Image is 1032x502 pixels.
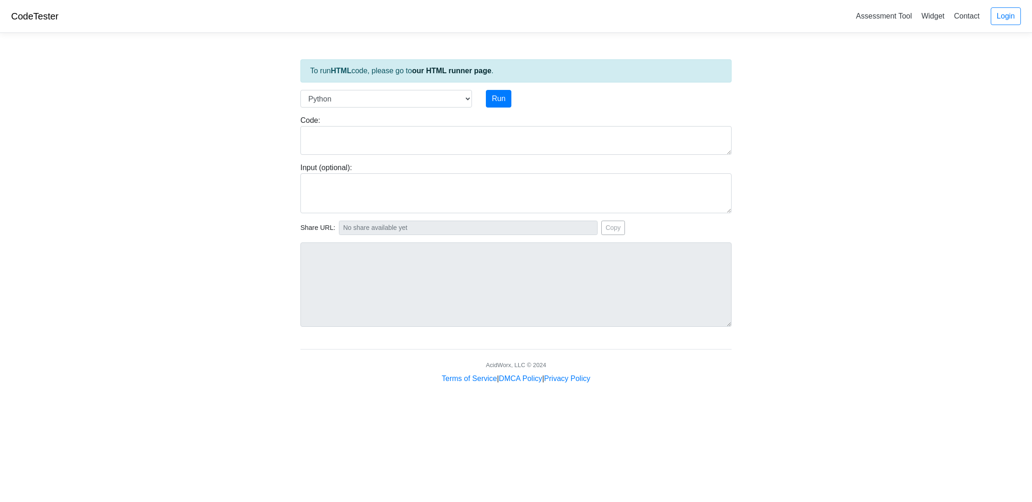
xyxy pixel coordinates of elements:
[601,221,625,235] button: Copy
[442,373,590,384] div: | |
[300,59,732,83] div: To run code, please go to .
[917,8,948,24] a: Widget
[486,90,511,108] button: Run
[412,67,491,75] a: our HTML runner page
[442,375,497,382] a: Terms of Service
[991,7,1021,25] a: Login
[852,8,916,24] a: Assessment Tool
[950,8,983,24] a: Contact
[499,375,542,382] a: DMCA Policy
[544,375,591,382] a: Privacy Policy
[293,115,739,155] div: Code:
[331,67,351,75] strong: HTML
[339,221,598,235] input: No share available yet
[11,11,58,21] a: CodeTester
[293,162,739,213] div: Input (optional):
[300,223,335,233] span: Share URL:
[486,361,546,369] div: AcidWorx, LLC © 2024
